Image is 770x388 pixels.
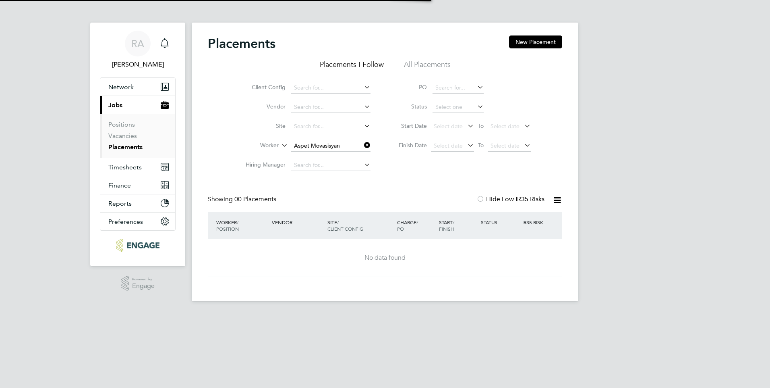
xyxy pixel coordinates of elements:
[434,142,463,149] span: Select date
[108,200,132,207] span: Reports
[291,140,371,152] input: Search for...
[234,195,276,203] span: 00 Placements
[216,219,239,232] span: / Position
[214,215,270,236] div: Worker
[239,83,286,91] label: Client Config
[476,195,544,203] label: Hide Low IR35 Risks
[239,103,286,110] label: Vendor
[131,38,144,49] span: RA
[520,215,548,229] div: IR35 Risk
[100,96,175,114] button: Jobs
[108,143,143,151] a: Placements
[208,195,278,204] div: Showing
[479,215,521,229] div: Status
[291,160,371,171] input: Search for...
[397,219,418,232] span: / PO
[108,181,131,189] span: Finance
[391,83,427,91] label: PO
[391,142,427,149] label: Finish Date
[100,194,175,212] button: Reports
[100,60,176,69] span: Raj Ali
[239,161,286,168] label: Hiring Manager
[291,102,371,113] input: Search for...
[434,123,463,130] span: Select date
[491,142,520,149] span: Select date
[327,219,363,232] span: / Client Config
[439,219,454,232] span: / Finish
[325,215,395,236] div: Site
[132,276,155,283] span: Powered by
[291,121,371,132] input: Search for...
[116,239,159,252] img: ncclondon-logo-retina.png
[270,215,325,229] div: Vendor
[100,158,175,176] button: Timesheets
[100,78,175,96] button: Network
[108,163,142,171] span: Timesheets
[216,254,554,262] div: No data found
[100,114,175,158] div: Jobs
[433,82,484,94] input: Search for...
[100,239,176,252] a: Go to home page
[132,283,155,290] span: Engage
[476,140,486,150] span: To
[108,83,134,91] span: Network
[90,23,185,266] nav: Main navigation
[108,121,135,128] a: Positions
[108,132,137,140] a: Vacancies
[100,31,176,69] a: RA[PERSON_NAME]
[404,60,451,74] li: All Placements
[391,122,427,129] label: Start Date
[232,142,279,150] label: Worker
[208,35,275,52] h2: Placements
[239,122,286,129] label: Site
[491,123,520,130] span: Select date
[476,121,486,131] span: To
[437,215,479,236] div: Start
[100,213,175,230] button: Preferences
[433,102,484,113] input: Select one
[391,103,427,110] label: Status
[121,276,155,291] a: Powered byEngage
[509,35,562,48] button: New Placement
[291,82,371,94] input: Search for...
[395,215,437,236] div: Charge
[108,218,143,225] span: Preferences
[320,60,384,74] li: Placements I Follow
[100,176,175,194] button: Finance
[108,101,122,109] span: Jobs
